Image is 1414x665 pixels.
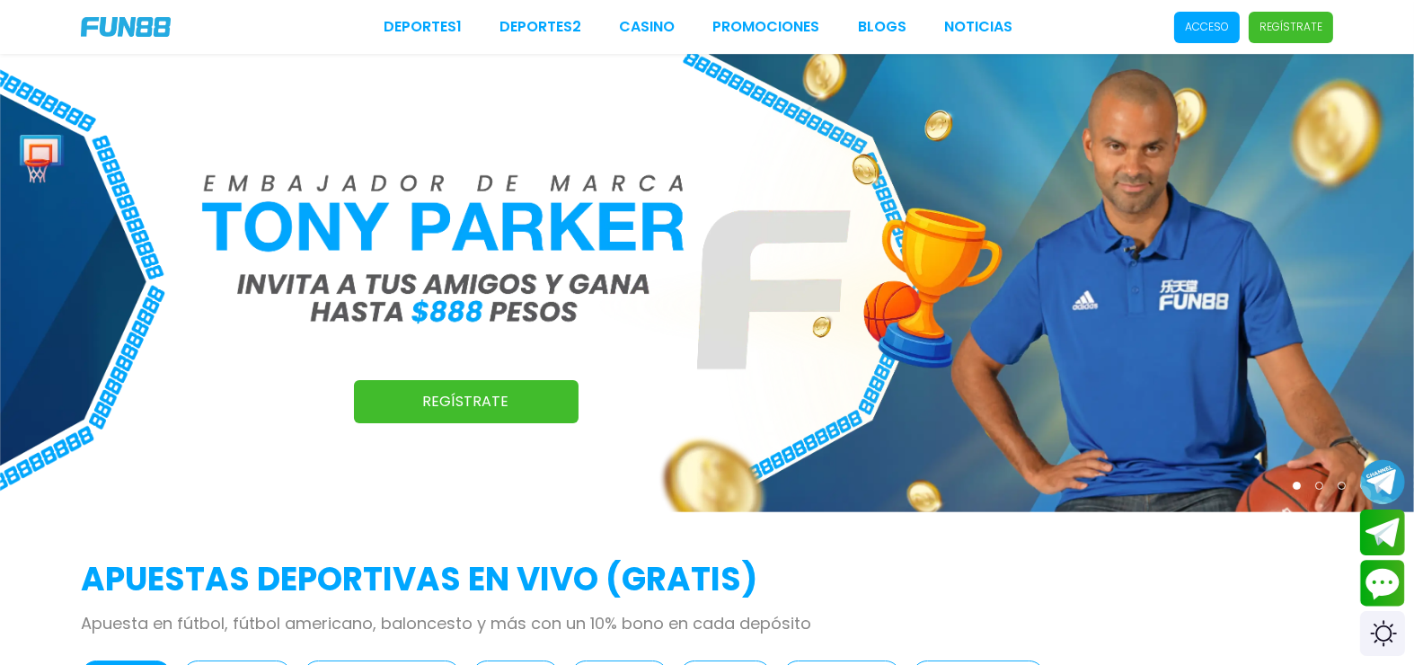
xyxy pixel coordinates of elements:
[81,17,171,37] img: Company Logo
[713,16,820,38] a: Promociones
[1360,560,1405,607] button: Contact customer service
[619,16,675,38] a: CASINO
[81,611,1333,635] p: Apuesta en fútbol, fútbol americano, baloncesto y más con un 10% bono en cada depósito
[1360,611,1405,656] div: Switch theme
[1360,510,1405,556] button: Join telegram
[1360,458,1405,505] button: Join telegram channel
[1185,19,1229,35] p: Acceso
[944,16,1012,38] a: NOTICIAS
[1259,19,1322,35] p: Regístrate
[354,380,579,423] a: Regístrate
[499,16,581,38] a: Deportes2
[81,555,1333,604] h2: APUESTAS DEPORTIVAS EN VIVO (gratis)
[858,16,906,38] a: BLOGS
[384,16,462,38] a: Deportes1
